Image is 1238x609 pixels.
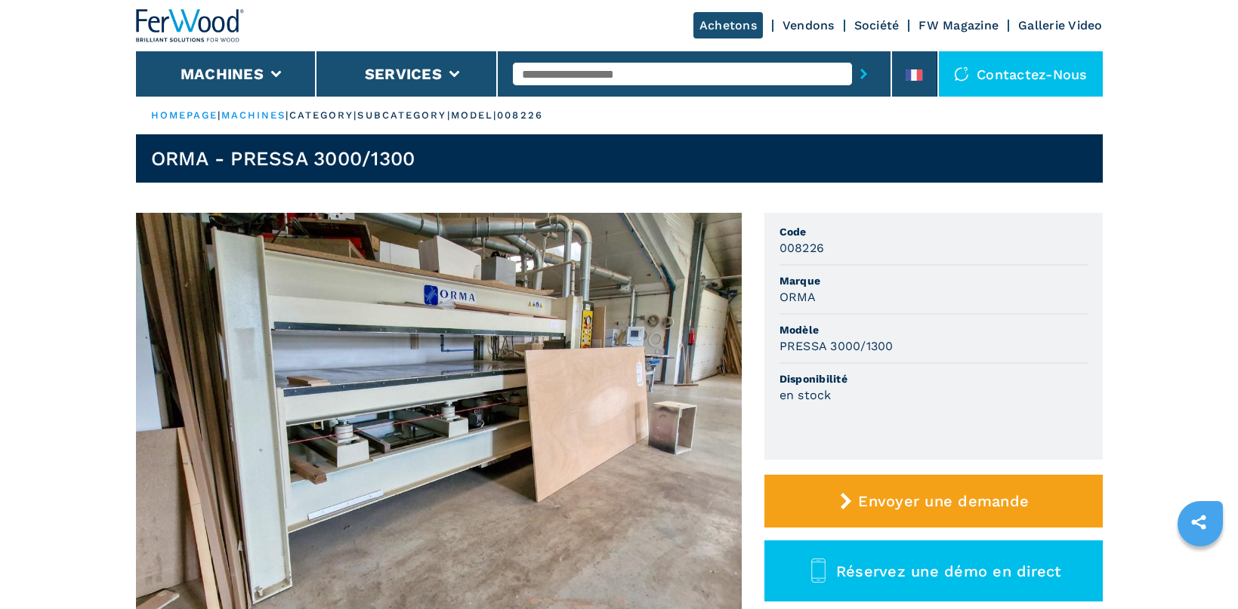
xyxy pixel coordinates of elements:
[783,18,835,32] a: Vendons
[181,65,264,83] button: Machines
[151,109,218,121] a: HOMEPAGE
[357,109,450,122] p: subcategory |
[764,475,1103,527] button: Envoyer une demande
[221,109,286,121] a: machines
[1018,18,1103,32] a: Gallerie Video
[780,273,1088,288] span: Marque
[693,12,763,38] a: Achetons
[136,9,245,42] img: Ferwood
[780,224,1088,239] span: Code
[780,322,1088,337] span: Modèle
[918,18,999,32] a: FW Magazine
[1180,503,1218,541] a: sharethis
[852,57,875,91] button: submit-button
[365,65,442,83] button: Services
[780,337,894,355] h3: PRESSA 3000/1300
[780,371,1088,386] span: Disponibilité
[764,540,1103,601] button: Réservez une démo en direct
[858,492,1029,510] span: Envoyer une demande
[854,18,900,32] a: Société
[780,239,825,257] h3: 008226
[451,109,498,122] p: model |
[286,109,289,121] span: |
[497,109,543,122] p: 008226
[289,109,358,122] p: category |
[151,146,415,171] h1: ORMA - PRESSA 3000/1300
[780,386,832,404] h3: en stock
[939,51,1103,97] div: Contactez-nous
[836,562,1061,580] span: Réservez une démo en direct
[218,109,221,121] span: |
[780,288,817,306] h3: ORMA
[954,66,969,82] img: Contactez-nous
